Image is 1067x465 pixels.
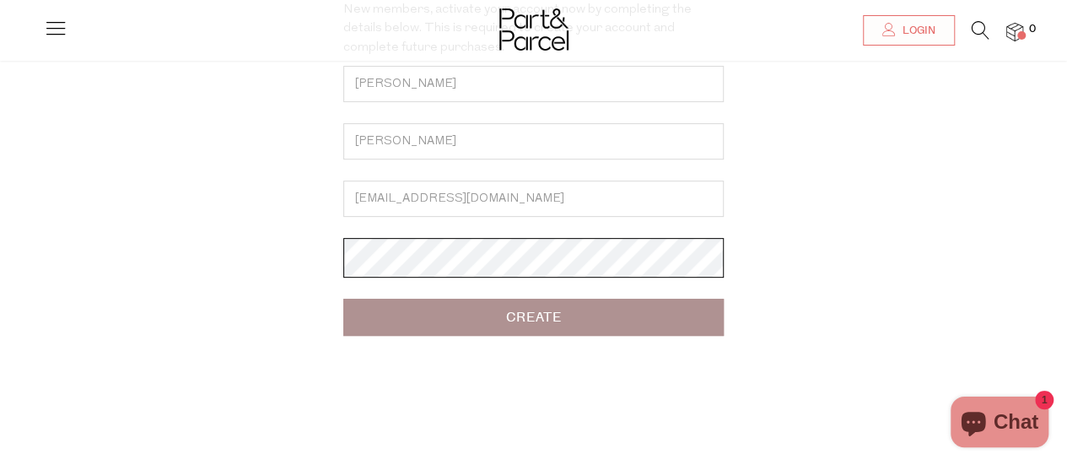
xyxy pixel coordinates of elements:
a: Login [863,15,955,46]
img: Part&Parcel [499,8,569,51]
input: First Name [343,66,724,102]
inbox-online-store-chat: Shopify online store chat [946,397,1054,451]
input: Email [343,181,724,217]
input: Create [343,299,724,336]
span: 0 [1025,22,1040,37]
span: Login [898,24,935,38]
input: Last Name [343,123,724,160]
a: 0 [1006,23,1023,41]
